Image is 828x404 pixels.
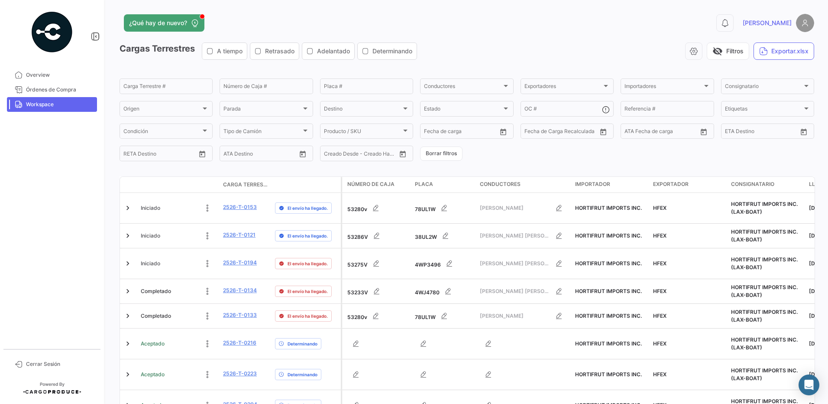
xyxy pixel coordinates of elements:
[797,125,810,138] button: Open calendar
[524,130,540,136] input: Desde
[653,340,666,347] span: HFEX
[497,125,510,138] button: Open calendar
[347,180,395,188] span: Número de Caja
[754,42,814,60] button: Exportar.xlsx
[480,204,550,212] span: [PERSON_NAME]
[480,232,550,240] span: [PERSON_NAME] [PERSON_NAME]
[145,152,180,158] input: Hasta
[317,47,350,55] span: Adelantado
[415,255,473,272] div: 4WP3496
[7,97,97,112] a: Workspace
[288,288,328,295] span: El envío ha llegado.
[223,311,257,319] a: 2526-T-0133
[731,228,798,243] span: HORTIFRUT IMPORTS INC. (LAX-BOAT)
[123,152,139,158] input: Desde
[220,177,272,192] datatable-header-cell: Carga Terrestre #
[26,86,94,94] span: Órdenes de Compra
[217,47,243,55] span: A tiempo
[415,307,473,325] div: 78UL1W
[265,47,294,55] span: Retrasado
[137,181,220,188] datatable-header-cell: Estado
[347,227,408,244] div: 53286V
[731,309,798,323] span: HORTIFRUT IMPORTS INC. (LAX-BOAT)
[653,232,666,239] span: HFEX
[480,260,550,267] span: [PERSON_NAME] [PERSON_NAME]
[546,130,581,136] input: Hasta
[653,205,666,211] span: HFEX
[141,260,160,267] span: Iniciado
[141,312,171,320] span: Completado
[575,260,642,267] span: HORTIFRUT IMPORTS INC.
[256,152,291,158] input: ATA Hasta
[141,287,171,295] span: Completado
[123,259,132,268] a: Expand/Collapse Row
[223,231,256,239] a: 2526-T-0121
[743,19,792,27] span: [PERSON_NAME]
[597,125,610,138] button: Open calendar
[653,313,666,319] span: HFEX
[288,260,328,267] span: El envío ha llegado.
[372,47,412,55] span: Determinando
[26,101,94,108] span: Workspace
[725,107,802,113] span: Etiquetas
[223,339,256,347] a: 2526-T-0216
[415,227,473,244] div: 38UL2W
[420,147,463,161] button: Borrar filtros
[347,255,408,272] div: 53275V
[347,307,408,325] div: 53280v
[7,82,97,97] a: Órdenes de Compra
[223,107,301,113] span: Parada
[731,180,774,188] span: Consignatario
[302,43,354,59] button: Adelantado
[480,312,550,320] span: [PERSON_NAME]
[223,181,268,189] span: Carga Terrestre #
[296,147,309,160] button: Open calendar
[202,43,247,59] button: A tiempo
[575,232,642,239] span: HORTIFRUT IMPORTS INC.
[731,367,798,381] span: HORTIFRUT IMPORTS INC. (LAX-BOAT)
[30,10,74,54] img: powered-by.png
[653,180,689,188] span: Exportador
[288,313,328,319] span: El envío ha llegado.
[123,107,201,113] span: Origen
[575,340,642,347] span: HORTIFRUT IMPORTS INC.
[575,313,642,319] span: HORTIFRUT IMPORTS INC.
[7,68,97,82] a: Overview
[129,19,187,27] span: ¿Qué hay de nuevo?
[480,287,550,295] span: [PERSON_NAME] [PERSON_NAME]
[411,177,476,192] datatable-header-cell: Placa
[415,199,473,217] div: 78UL1W
[480,180,521,188] span: Conductores
[342,177,411,192] datatable-header-cell: Número de Caja
[424,85,501,91] span: Conductores
[26,71,94,79] span: Overview
[799,375,819,395] div: Abrir Intercom Messenger
[141,371,165,378] span: Aceptado
[575,180,610,188] span: Importador
[324,107,401,113] span: Destino
[476,177,572,192] datatable-header-cell: Conductores
[123,370,132,379] a: Expand/Collapse Row
[141,204,160,212] span: Iniciado
[123,339,132,348] a: Expand/Collapse Row
[575,205,642,211] span: HORTIFRUT IMPORTS INC.
[424,130,440,136] input: Desde
[524,85,602,91] span: Exportadores
[120,42,420,60] h3: Cargas Terrestres
[223,287,257,294] a: 2526-T-0134
[223,370,257,378] a: 2526-T-0223
[731,284,798,298] span: HORTIFRUT IMPORTS INC. (LAX-BOAT)
[288,205,328,212] span: El envío ha llegado.
[624,85,702,91] span: Importadores
[697,125,710,138] button: Open calendar
[123,204,132,212] a: Expand/Collapse Row
[272,181,341,188] datatable-header-cell: Delay Status
[731,336,798,351] span: HORTIFRUT IMPORTS INC. (LAX-BOAT)
[653,260,666,267] span: HFEX
[347,283,408,300] div: 53233V
[728,177,805,192] datatable-header-cell: Consignatario
[415,180,433,188] span: Placa
[653,288,666,294] span: HFEX
[731,256,798,270] span: HORTIFRUT IMPORTS INC. (LAX-BOAT)
[415,283,473,300] div: 4WJ4780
